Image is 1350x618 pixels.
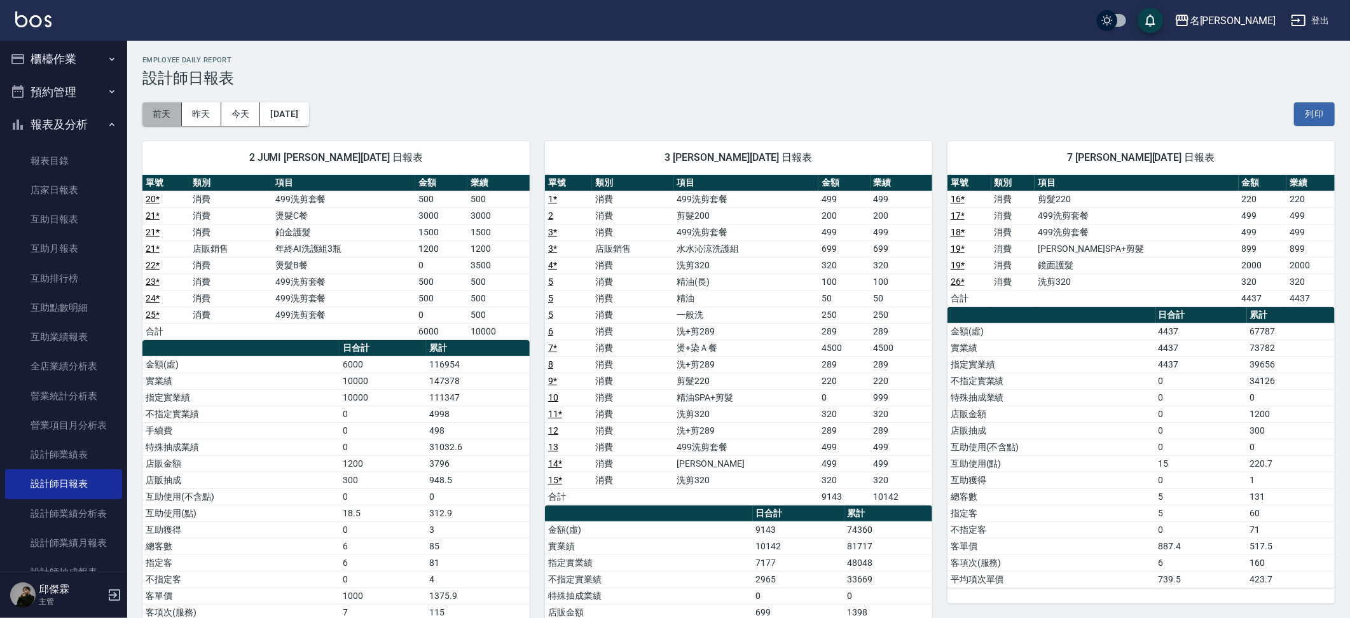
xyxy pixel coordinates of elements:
td: 互助使用(點) [142,505,340,521]
td: 3000 [467,207,530,224]
td: 金額(虛) [545,521,753,538]
button: save [1138,8,1163,33]
td: 1200 [467,240,530,257]
td: 0 [340,521,427,538]
th: 類別 [189,175,272,191]
button: 昨天 [182,102,221,126]
td: 消費 [592,340,674,356]
td: 合計 [545,488,592,505]
a: 6 [548,326,553,336]
td: 消費 [592,257,674,273]
a: 5 [548,277,553,287]
td: 6 [340,554,427,571]
td: 消費 [991,273,1035,290]
td: 320 [871,257,932,273]
a: 5 [548,310,553,320]
a: 報表目錄 [5,146,122,175]
td: 0 [415,257,467,273]
td: 34126 [1247,373,1335,389]
td: 499 [871,439,932,455]
td: 0 [1155,521,1247,538]
a: 12 [548,425,558,436]
td: 1200 [1247,406,1335,422]
td: 100 [818,273,871,290]
td: 0 [340,439,427,455]
td: 250 [818,306,871,323]
td: 289 [871,422,932,439]
td: 499 [1239,224,1287,240]
td: 消費 [189,306,272,323]
td: 60 [1247,505,1335,521]
table: a dense table [947,307,1335,588]
td: 互助使用(不含點) [947,439,1155,455]
td: 3500 [467,257,530,273]
td: 洗剪320 [1035,273,1238,290]
td: 6 [1155,554,1247,571]
td: 消費 [592,306,674,323]
span: 7 [PERSON_NAME][DATE] 日報表 [963,151,1319,164]
td: 499洗剪套餐 [674,224,818,240]
td: 總客數 [142,538,340,554]
td: 精油SPA+剪髮 [674,389,818,406]
th: 累計 [844,505,932,522]
th: 業績 [871,175,932,191]
td: 517.5 [1247,538,1335,554]
td: 3000 [415,207,467,224]
td: 不指定實業績 [947,373,1155,389]
td: 4437 [1155,340,1247,356]
td: 499 [871,191,932,207]
td: 81717 [844,538,932,554]
div: 名[PERSON_NAME] [1190,13,1276,29]
td: 111347 [426,389,530,406]
td: 499洗剪套餐 [674,191,818,207]
td: 燙髮B餐 [272,257,415,273]
td: 客項次(服務) [947,554,1155,571]
th: 項目 [674,175,818,191]
td: 不指定實業績 [142,406,340,422]
button: 名[PERSON_NAME] [1169,8,1281,34]
td: 500 [467,191,530,207]
td: 0 [415,306,467,323]
button: 列印 [1294,102,1335,126]
td: 消費 [991,224,1035,240]
td: 5 [1155,488,1247,505]
td: 消費 [592,191,674,207]
td: 699 [818,240,871,257]
td: 289 [871,323,932,340]
a: 5 [548,293,553,303]
button: 登出 [1286,9,1335,32]
td: 300 [1247,422,1335,439]
img: Logo [15,11,52,27]
td: 互助使用(點) [947,455,1155,472]
th: 日合計 [1155,307,1247,324]
td: 9143 [818,488,871,505]
td: 店販抽成 [947,422,1155,439]
td: 9143 [753,521,844,538]
td: 498 [426,422,530,439]
td: 500 [467,306,530,323]
th: 金額 [415,175,467,191]
td: 互助使用(不含點) [142,488,340,505]
td: 一般洗 [674,306,818,323]
td: 0 [818,389,871,406]
td: 洗+剪289 [674,356,818,373]
a: 設計師抽成報表 [5,558,122,587]
td: 洗+剪289 [674,422,818,439]
td: 0 [1155,439,1247,455]
td: 特殊抽成業績 [947,389,1155,406]
td: 消費 [592,207,674,224]
a: 設計師業績分析表 [5,499,122,528]
td: [PERSON_NAME]SPA+剪髮 [1035,240,1238,257]
td: 499洗剪套餐 [272,273,415,290]
td: 消費 [991,191,1035,207]
td: 0 [1155,406,1247,422]
td: 洗+剪289 [674,323,818,340]
td: 10000 [340,373,427,389]
td: 147378 [426,373,530,389]
td: 不指定客 [947,521,1155,538]
td: 0 [1247,389,1335,406]
td: 1500 [467,224,530,240]
td: 消費 [592,290,674,306]
td: 實業績 [142,373,340,389]
td: 2000 [1286,257,1335,273]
